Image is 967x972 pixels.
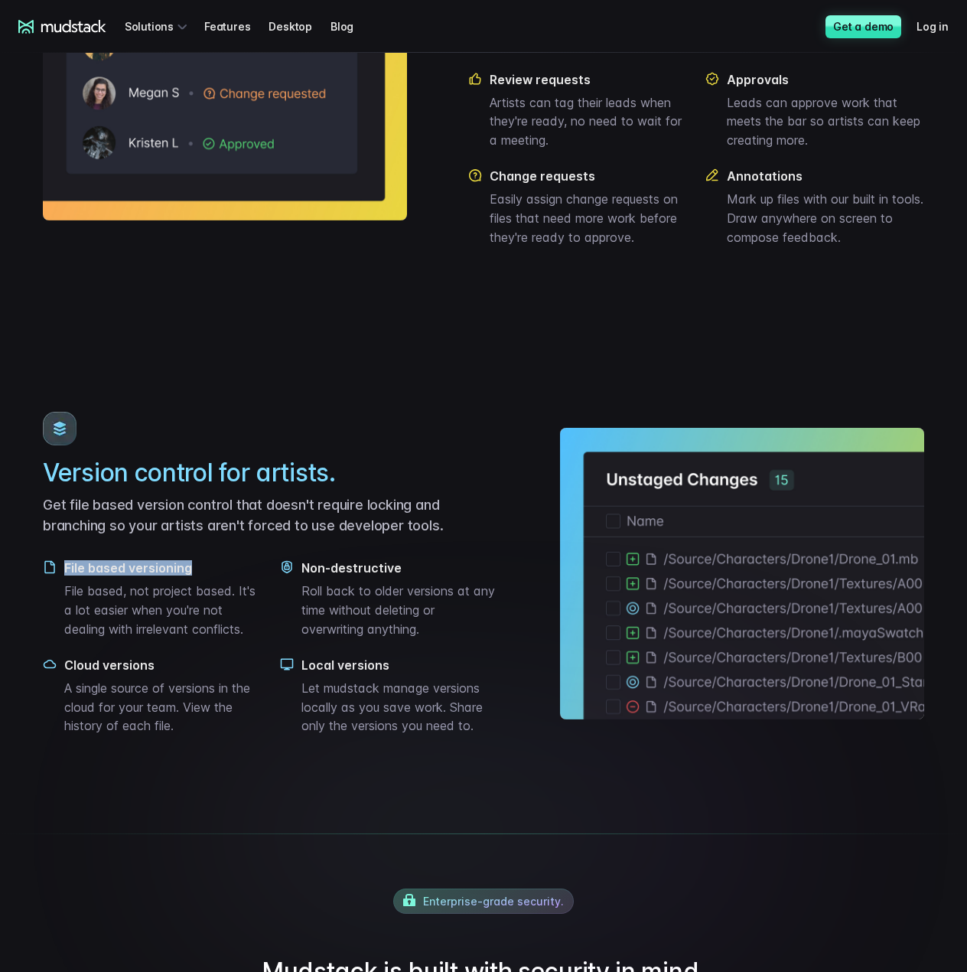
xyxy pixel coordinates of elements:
[204,12,269,41] a: Features
[727,72,924,87] h4: Approvals
[490,168,687,184] h4: Change requests
[4,278,14,288] input: Work with outsourced artists?
[43,458,499,488] h2: Version control for artists.
[64,560,262,576] h4: File based versioning
[490,72,687,87] h4: Review requests
[125,12,192,41] div: Solutions
[64,657,262,673] h4: Cloud versions
[560,428,924,719] img: Unstaged changes interface
[917,12,967,41] a: Log in
[301,657,499,673] h4: Local versions
[18,277,178,290] span: Work with outsourced artists?
[43,494,499,536] p: Get file based version control that doesn't require locking and branching so your artists aren't ...
[301,582,499,638] p: Roll back to older versions at any time without deleting or overwriting anything.
[18,20,106,34] a: mudstack logo
[490,190,687,246] p: Easily assign change requests on files that need more work before they're ready to approve.
[423,895,564,908] span: Enterprise-grade security.
[727,190,924,246] p: Mark up files with our built in tools. Draw anywhere on screen to compose feedback.
[301,679,499,736] p: Let mudstack manage versions locally as you save work. Share only the versions you need to.
[252,64,294,77] span: Job title
[727,168,924,184] h4: Annotations
[252,1,309,14] span: Last name
[301,560,499,576] h4: Non-destructive
[64,679,262,736] p: A single source of versions in the cloud for your team. View the history of each file.
[330,12,372,41] a: Blog
[727,93,924,150] p: Leads can approve work that meets the bar so artists can keep creating more.
[252,126,323,139] span: Art team size
[269,12,330,41] a: Desktop
[825,15,901,38] a: Get a demo
[490,93,687,150] p: Artists can tag their leads when they're ready, no need to wait for a meeting.
[64,582,262,638] p: File based, not project based. It's a lot easier when you're not dealing with irrelevant conflicts.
